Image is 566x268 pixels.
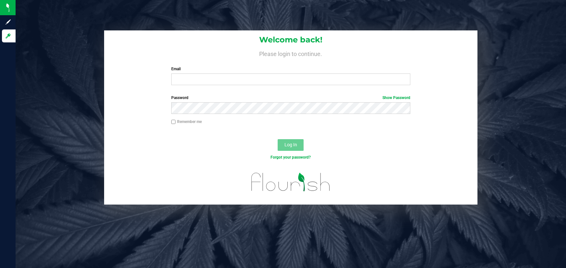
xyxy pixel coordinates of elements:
[171,119,202,125] label: Remember me
[104,36,477,44] h1: Welcome back!
[171,120,176,124] input: Remember me
[171,66,411,72] label: Email
[271,155,311,160] a: Forgot your password?
[5,33,11,39] inline-svg: Log in
[5,19,11,25] inline-svg: Sign up
[171,95,188,100] span: Password
[244,167,338,197] img: flourish_logo.svg
[278,139,304,151] button: Log In
[284,142,297,147] span: Log In
[382,95,410,100] a: Show Password
[104,49,477,57] h4: Please login to continue.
